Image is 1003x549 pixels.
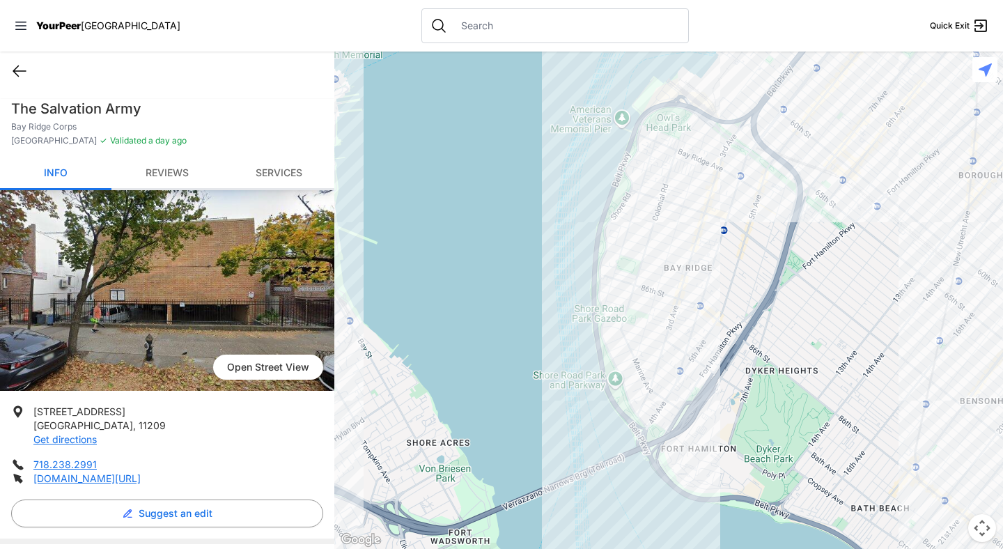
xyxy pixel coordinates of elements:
a: 718.238.2991 [33,458,97,470]
span: [STREET_ADDRESS] [33,405,125,417]
h1: The Salvation Army [11,99,323,118]
span: [GEOGRAPHIC_DATA] [33,419,133,431]
span: 11209 [139,419,166,431]
span: Open Street View [213,355,323,380]
a: Open this area in Google Maps (opens a new window) [338,531,384,549]
button: Suggest an edit [11,500,323,527]
span: YourPeer [36,20,81,31]
a: Services [223,157,334,190]
span: , [133,419,136,431]
span: [GEOGRAPHIC_DATA] [81,20,180,31]
img: Google [338,531,384,549]
span: [GEOGRAPHIC_DATA] [11,135,97,146]
a: Quick Exit [930,17,989,34]
button: Map camera controls [968,514,996,542]
a: Get directions [33,433,97,445]
a: YourPeer[GEOGRAPHIC_DATA] [36,22,180,30]
span: Validated [110,135,146,146]
span: ✓ [100,135,107,146]
span: a day ago [146,135,187,146]
input: Search [453,19,680,33]
p: Bay Ridge Corps [11,121,323,132]
a: [DOMAIN_NAME][URL] [33,472,141,484]
a: Reviews [111,157,223,190]
span: Quick Exit [930,20,970,31]
span: Suggest an edit [139,507,212,520]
